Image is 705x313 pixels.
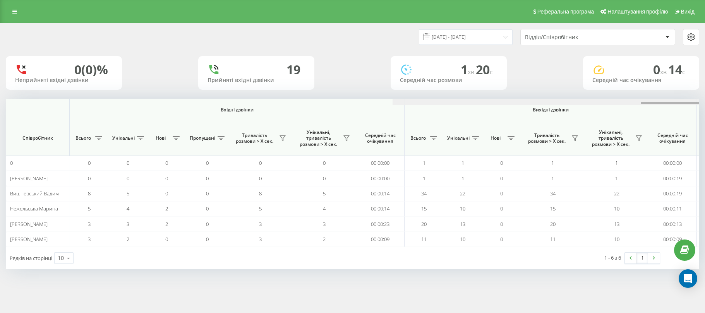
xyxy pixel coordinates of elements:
td: 00:00:19 [648,171,697,186]
span: [PERSON_NAME] [10,175,48,182]
span: 1 [551,159,554,166]
span: 1 [423,175,425,182]
span: 3 [323,221,326,227]
span: Всього [74,135,93,141]
span: 4 [323,205,326,212]
span: 0 [206,205,209,212]
div: 10 [58,254,64,262]
span: 20 [476,61,493,78]
span: [PERSON_NAME] [10,236,48,243]
span: 2 [323,236,326,243]
span: 8 [88,190,91,197]
span: 2 [165,221,168,227]
span: 0 [165,175,168,182]
span: 0 [127,159,129,166]
span: Тривалість розмови > Х сек. [525,132,569,144]
span: 3 [127,221,129,227]
span: Вихідні дзвінки [423,107,679,113]
span: 4 [127,205,129,212]
td: 00:00:00 [648,156,697,171]
span: Вишневський Вадим [10,190,59,197]
td: 00:00:00 [356,171,405,186]
span: Всього [408,135,428,141]
span: 1 [423,159,425,166]
span: 1 [551,175,554,182]
span: Вхідні дзвінки [90,107,384,113]
td: 00:00:09 [648,232,697,247]
td: 00:00:14 [356,201,405,216]
span: хв [660,68,668,76]
span: 0 [10,159,13,166]
span: 0 [206,159,209,166]
td: 00:00:13 [648,216,697,231]
span: 0 [88,175,91,182]
span: 0 [500,175,503,182]
span: 5 [259,205,262,212]
div: Середній час очікування [592,77,690,84]
span: 5 [127,190,129,197]
span: 1 [461,159,464,166]
span: 1 [615,175,618,182]
span: 0 [259,175,262,182]
td: 00:00:19 [648,186,697,201]
span: Вихід [681,9,695,15]
span: Унікальні, тривалість розмови > Х сек. [296,129,341,147]
span: 0 [500,236,503,243]
span: 10 [614,205,619,212]
span: 22 [614,190,619,197]
span: 5 [88,205,91,212]
span: 3 [88,236,91,243]
span: 0 [127,175,129,182]
span: 0 [500,221,503,227]
div: 0 (0)% [74,62,108,77]
div: 1 - 6 з 6 [604,254,621,262]
td: 00:00:11 [648,201,697,216]
span: 10 [460,236,465,243]
span: 0 [165,236,168,243]
span: 20 [421,221,427,227]
span: Тривалість розмови > Х сек. [232,132,277,144]
span: 0 [259,159,262,166]
span: 0 [206,175,209,182]
span: Співробітник [12,135,63,141]
span: Унікальні [447,135,470,141]
span: 13 [460,221,465,227]
span: 0 [206,221,209,227]
span: 13 [614,221,619,227]
span: 1 [615,159,618,166]
td: 00:00:00 [356,156,405,171]
div: Open Intercom Messenger [679,269,697,288]
span: 5 [323,190,326,197]
span: 15 [550,205,556,212]
span: 0 [500,205,503,212]
span: Налаштування профілю [607,9,668,15]
span: 3 [259,221,262,227]
span: 1 [461,61,476,78]
span: 3 [88,221,91,227]
span: Середній час очікування [654,132,691,144]
span: Рядків на сторінці [10,255,52,262]
span: 8 [259,190,262,197]
span: 0 [165,159,168,166]
span: 0 [500,190,503,197]
span: 2 [127,236,129,243]
span: 34 [421,190,427,197]
span: 2 [165,205,168,212]
div: Неприйняті вхідні дзвінки [15,77,113,84]
span: 15 [421,205,427,212]
span: 0 [206,190,209,197]
a: 1 [636,253,648,263]
span: 14 [668,61,685,78]
span: 0 [323,175,326,182]
span: 11 [421,236,427,243]
span: 10 [614,236,619,243]
div: Середній час розмови [400,77,497,84]
span: Середній час очікування [362,132,398,144]
div: Прийняті вхідні дзвінки [208,77,305,84]
span: 0 [653,61,668,78]
div: 19 [286,62,300,77]
span: 0 [165,190,168,197]
span: Нові [486,135,505,141]
span: Унікальні [112,135,135,141]
span: Реферальна програма [537,9,594,15]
